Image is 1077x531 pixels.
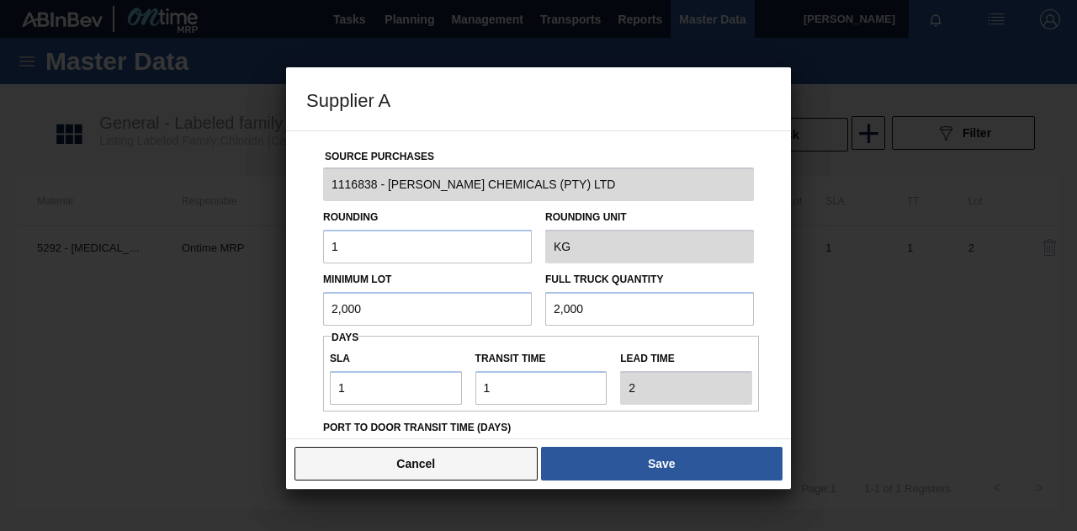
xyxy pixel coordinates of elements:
button: Cancel [294,447,538,481]
label: Lead time [620,347,752,371]
span: Days [332,332,358,343]
label: Transit time [475,347,607,371]
label: Rounding Unit [545,205,754,230]
label: Full Truck Quantity [545,273,663,285]
label: Rounding [323,211,378,223]
button: Save [541,447,783,481]
label: Source Purchases [325,151,434,162]
label: Minimum Lot [323,273,391,285]
label: SLA [330,347,462,371]
h3: Supplier A [286,67,791,131]
label: Port to Door Transit Time (days) [323,416,754,440]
